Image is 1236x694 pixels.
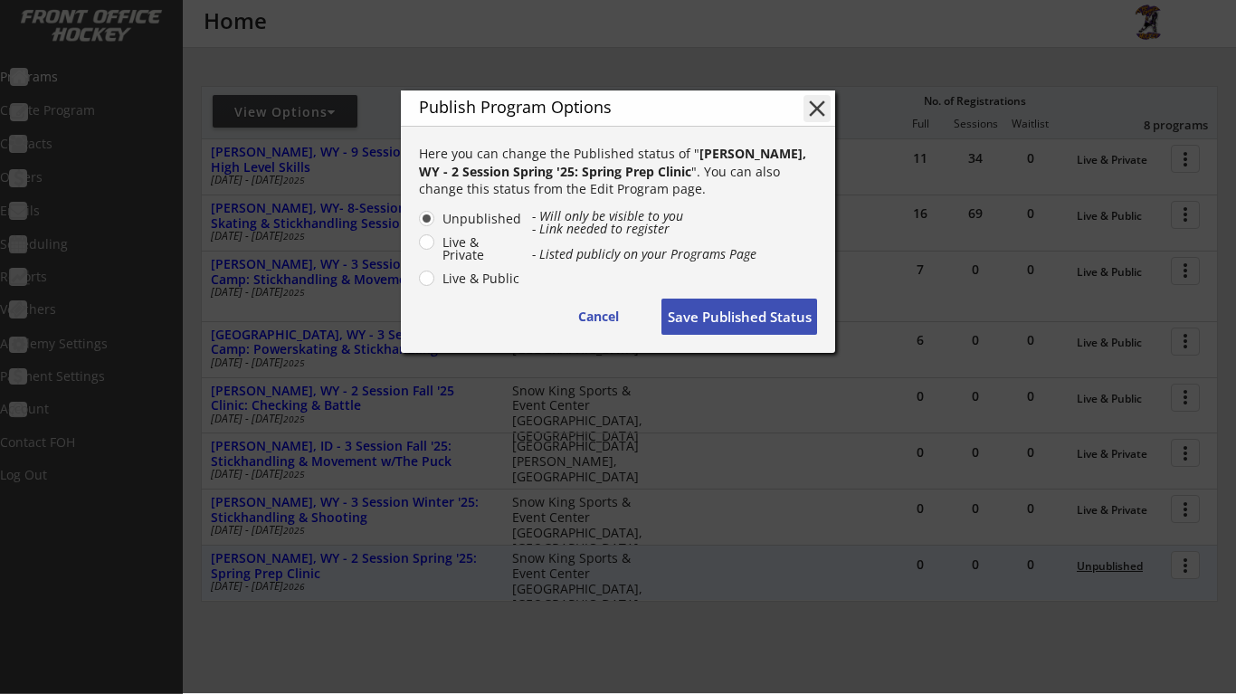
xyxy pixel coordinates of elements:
div: Publish Program Options [419,99,775,115]
label: Live & Private [437,236,522,261]
label: Unpublished [437,213,522,225]
label: Live & Public [437,272,522,285]
strong: [PERSON_NAME], WY - 2 Session Spring '25: Spring Prep Clinic [419,145,810,180]
div: Here you can change the Published status of " ". You can also change this status from the Edit Pr... [419,145,817,198]
button: Cancel [553,299,643,335]
button: close [803,95,831,122]
div: - Will only be visible to you - Link needed to register - Listed publicly on your Programs Page [532,210,817,261]
button: Save Published Status [661,299,817,335]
